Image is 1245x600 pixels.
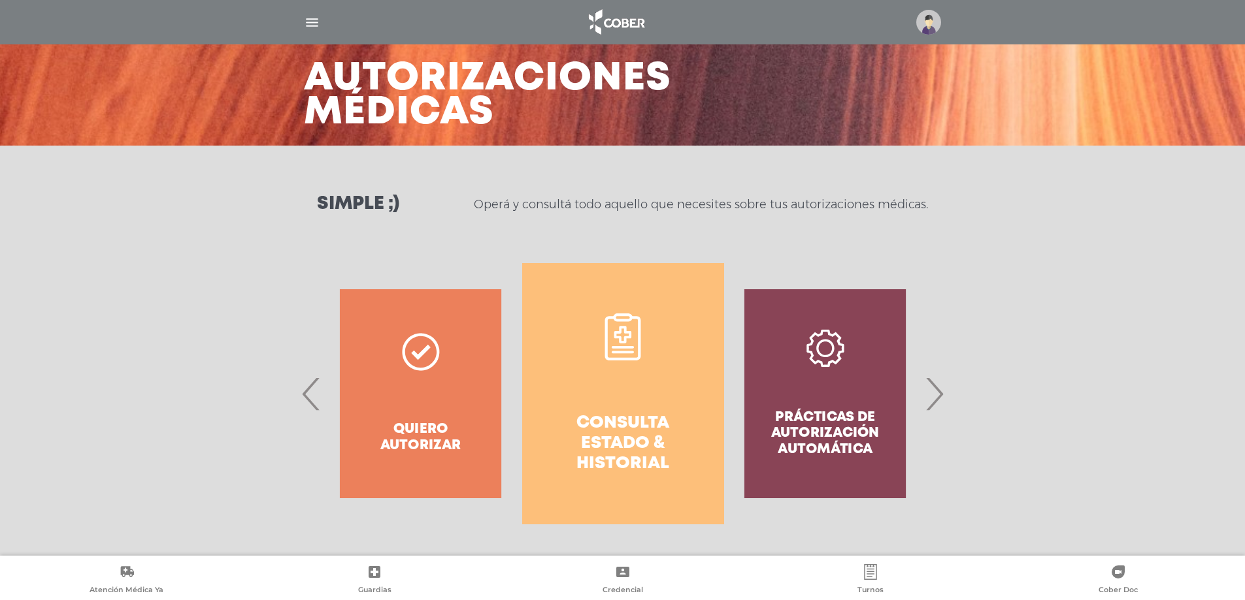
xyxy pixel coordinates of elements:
[857,585,884,597] span: Turnos
[250,564,498,597] a: Guardias
[317,195,399,213] h3: Simple ;)
[299,358,324,429] span: Previous
[522,263,724,524] a: Consulta estado & historial
[995,564,1242,597] a: Cober Doc
[3,564,250,597] a: Atención Médica Ya
[358,585,391,597] span: Guardias
[746,564,994,597] a: Turnos
[582,7,650,38] img: logo_cober_home-white.png
[90,585,163,597] span: Atención Médica Ya
[916,10,941,35] img: profile-placeholder.svg
[603,585,643,597] span: Credencial
[546,413,701,475] h4: Consulta estado & historial
[304,14,320,31] img: Cober_menu-lines-white.svg
[921,358,947,429] span: Next
[1099,585,1138,597] span: Cober Doc
[474,197,928,212] p: Operá y consultá todo aquello que necesites sobre tus autorizaciones médicas.
[499,564,746,597] a: Credencial
[304,62,671,130] h3: Autorizaciones médicas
